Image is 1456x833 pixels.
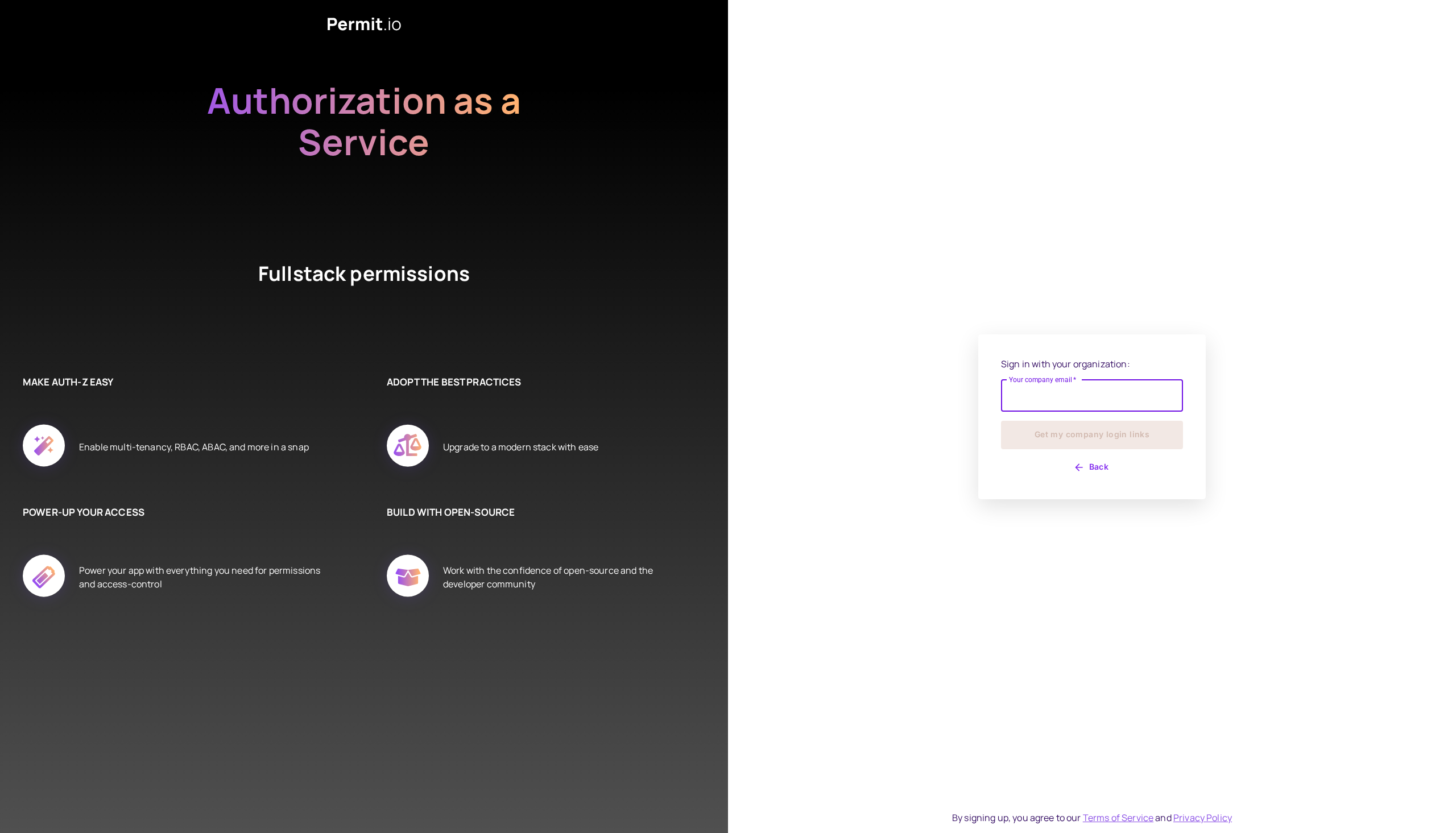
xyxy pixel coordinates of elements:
button: Get my company login links [1001,421,1183,449]
h2: Authorization as a Service [171,80,557,204]
p: Sign in with your organization: [1001,357,1183,371]
div: By signing up, you agree to our and [952,811,1232,824]
h6: ADOPT THE BEST PRACTICES [387,375,694,389]
h6: MAKE AUTH-Z EASY [23,375,330,389]
a: Privacy Policy [1173,811,1232,824]
a: Terms of Service [1083,811,1153,824]
h6: BUILD WITH OPEN-SOURCE [387,505,694,520]
h6: POWER-UP YOUR ACCESS [23,505,330,520]
div: Upgrade to a modern stack with ease [443,412,598,482]
div: Enable multi-tenancy, RBAC, ABAC, and more in a snap [79,412,309,482]
h4: Fullstack permissions [216,260,512,329]
div: Work with the confidence of open-source and the developer community [443,542,694,612]
button: Back [1001,458,1183,476]
label: Your company email [1009,375,1077,384]
div: Power your app with everything you need for permissions and access-control [79,542,330,612]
